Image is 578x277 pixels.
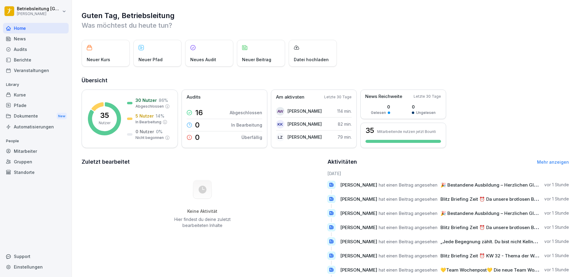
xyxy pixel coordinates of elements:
[242,56,271,63] p: Neuer Beitrag
[82,76,569,85] h2: Übersicht
[135,104,164,109] p: Abgeschlossen
[337,108,352,114] p: 114 min.
[379,225,437,230] span: hat einen Beitrag angesehen
[340,267,377,273] span: [PERSON_NAME]
[371,104,390,110] p: 0
[416,110,436,115] p: Ungelesen
[340,210,377,216] span: [PERSON_NAME]
[135,113,154,119] p: 5 Nutzer
[159,97,168,103] p: 86 %
[87,56,110,63] p: Neuer Kurs
[57,113,67,120] div: New
[544,253,569,259] p: vor 1 Stunde
[230,109,262,116] p: Abgeschlossen
[340,182,377,188] span: [PERSON_NAME]
[135,119,161,125] p: In Bearbeitung
[172,209,233,214] h5: Keine Aktivität
[3,100,69,111] a: Pfade
[276,107,284,115] div: AW
[3,251,69,262] div: Support
[544,182,569,188] p: vor 1 Stunde
[3,111,69,122] a: DokumenteNew
[82,11,569,20] h1: Guten Tag, Betriebsleitung
[3,80,69,90] p: Library
[379,267,437,273] span: hat einen Beitrag angesehen
[340,253,377,259] span: [PERSON_NAME]
[379,239,437,244] span: hat einen Beitrag angesehen
[340,196,377,202] span: [PERSON_NAME]
[544,267,569,273] p: vor 1 Stunde
[195,109,203,116] p: 16
[412,104,436,110] p: 0
[135,97,157,103] p: 30 Nutzer
[3,156,69,167] a: Gruppen
[3,33,69,44] a: News
[17,6,61,11] p: Betriebsleitung [GEOGRAPHIC_DATA]
[337,134,352,140] p: 79 min.
[3,111,69,122] div: Dokumente
[3,146,69,156] a: Mitarbeiter
[276,120,284,128] div: KK
[340,225,377,230] span: [PERSON_NAME]
[328,170,569,177] h6: [DATE]
[187,94,200,101] p: Audits
[3,136,69,146] p: People
[340,239,377,244] span: [PERSON_NAME]
[537,159,569,165] a: Mehr anzeigen
[338,121,352,127] p: 82 min.
[365,93,402,100] p: News Reichweite
[544,224,569,230] p: vor 1 Stunde
[195,121,200,129] p: 0
[287,121,322,127] p: [PERSON_NAME]
[82,158,323,166] h2: Zuletzt bearbeitet
[379,253,437,259] span: hat einen Beitrag angesehen
[195,134,200,141] p: 0
[276,133,284,141] div: LZ
[100,112,109,119] p: 35
[17,12,61,16] p: [PERSON_NAME]
[365,127,374,134] h3: 35
[82,20,569,30] p: Was möchtest du heute tun?
[544,210,569,216] p: vor 1 Stunde
[3,44,69,55] a: Audits
[156,128,163,135] p: 0 %
[138,56,163,63] p: Neuer Pfad
[276,94,304,101] p: Am aktivsten
[3,55,69,65] a: Berichte
[287,134,322,140] p: [PERSON_NAME]
[172,216,233,228] p: Hier findest du deine zuletzt bearbeiteten Inhalte
[294,56,329,63] p: Datei hochladen
[3,167,69,178] a: Standorte
[135,135,164,140] p: Nicht begonnen
[379,196,437,202] span: hat einen Beitrag angesehen
[377,129,436,134] p: Mitarbeitende nutzen jetzt Bounti
[324,94,352,100] p: Letzte 30 Tage
[287,108,322,114] p: [PERSON_NAME]
[3,23,69,33] a: Home
[135,128,154,135] p: 0 Nutzer
[3,121,69,132] a: Automatisierungen
[3,90,69,100] a: Kurse
[156,113,164,119] p: 14 %
[544,196,569,202] p: vor 1 Stunde
[379,182,437,188] span: hat einen Beitrag angesehen
[241,134,262,140] p: Überfällig
[440,253,561,259] span: Blitz Briefing Zeit ⏰ KW 32 - Thema der Woche: Salate
[544,238,569,244] p: vor 1 Stunde
[3,262,69,272] a: Einstellungen
[371,110,386,115] p: Gelesen
[3,65,69,76] a: Veranstaltungen
[414,94,441,99] p: Letzte 30 Tage
[328,158,357,166] h2: Aktivitäten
